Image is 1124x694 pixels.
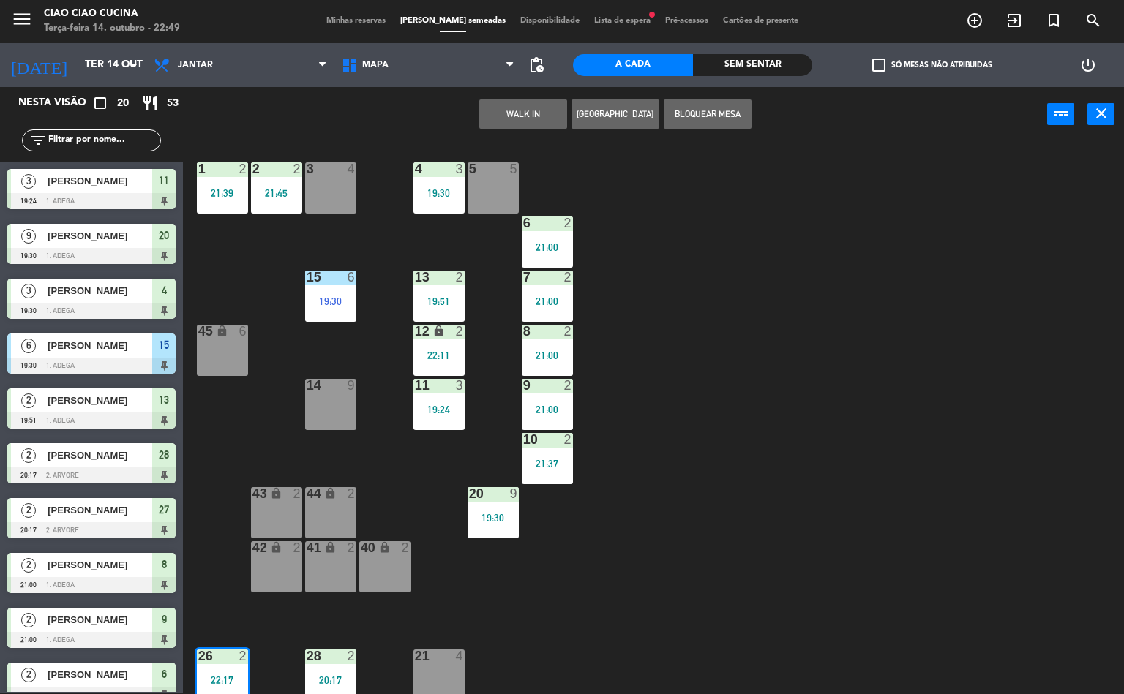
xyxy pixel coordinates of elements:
div: 22:17 [197,675,248,685]
span: 9 [21,229,36,244]
span: MAPA [362,60,389,70]
span: [PERSON_NAME] [48,228,152,244]
div: 26 [198,649,199,663]
div: 21:39 [197,188,248,198]
div: Terça-feira 14. outubro - 22:49 [44,21,180,36]
div: 22:11 [413,350,465,361]
div: 2 [456,271,465,284]
div: 21:37 [522,459,573,469]
div: 4 [415,162,416,176]
div: 4 [456,649,465,663]
div: 2 [564,216,573,230]
div: 2 [564,433,573,446]
i: lock [432,325,445,337]
span: 2 [21,393,36,408]
span: Jantar [178,60,213,70]
span: fiber_manual_record [648,10,656,19]
span: 20 [117,95,129,112]
span: 8 [162,556,167,573]
span: Disponibilidade [513,17,587,25]
span: 9 [162,611,167,628]
span: 53 [167,95,179,112]
span: [PERSON_NAME] [48,667,152,682]
div: 2 [564,325,573,338]
button: power_input [1047,103,1074,125]
div: Ciao Ciao Cucina [44,7,180,21]
div: 9 [348,379,356,392]
i: close [1093,105,1110,122]
div: 19:30 [468,513,519,523]
i: exit_to_app [1005,12,1023,29]
span: [PERSON_NAME] [48,448,152,463]
span: Cartões de presente [716,17,806,25]
i: lock [216,325,228,337]
div: 2 [348,541,356,554]
i: add_circle_outline [966,12,983,29]
span: 6 [21,339,36,353]
div: 7 [523,271,524,284]
div: 19:24 [413,404,465,415]
span: 20 [159,227,169,244]
i: filter_list [29,132,47,149]
div: 42 [252,541,253,554]
div: 2 [293,541,302,554]
i: lock [378,541,391,554]
span: 4 [162,282,167,299]
span: pending_actions [528,56,545,74]
span: 2 [21,448,36,463]
i: power_input [1052,105,1070,122]
div: 1 [198,162,199,176]
div: 2 [293,487,302,500]
label: Só mesas não atribuidas [872,59,992,72]
span: [PERSON_NAME] [48,502,152,518]
i: turned_in_not [1045,12,1063,29]
button: Bloquear Mesa [664,99,752,129]
span: Minhas reservas [319,17,393,25]
button: close [1087,103,1114,125]
div: 6 [348,271,356,284]
div: 10 [523,433,524,446]
div: 5 [469,162,470,176]
div: 12 [415,325,416,338]
div: 2 [564,379,573,392]
div: 19:51 [413,296,465,306]
span: Pré-acessos [658,17,716,25]
div: 2 [402,541,411,554]
span: 2 [21,558,36,573]
div: 9 [510,487,519,500]
div: 6 [239,325,248,338]
span: 2 [21,613,36,627]
div: 21:00 [522,296,573,306]
div: 43 [252,487,253,500]
button: WALK IN [479,99,567,129]
div: 19:30 [413,188,465,198]
span: 6 [162,665,167,683]
span: 11 [159,172,169,189]
span: [PERSON_NAME] [48,283,152,298]
div: 20 [469,487,470,500]
span: 13 [159,391,169,409]
span: check_box_outline_blank [872,59,885,72]
i: menu [11,8,33,30]
div: 4 [348,162,356,176]
input: Filtrar por nome... [47,132,160,148]
div: 2 [293,162,302,176]
div: 20:17 [305,675,356,685]
span: [PERSON_NAME] semeadas [393,17,513,25]
div: 13 [415,271,416,284]
div: 9 [523,379,524,392]
span: 2 [21,668,36,682]
i: lock [270,541,282,554]
span: 28 [159,446,169,464]
div: 21 [415,649,416,663]
div: 2 [348,487,356,500]
i: lock [270,487,282,499]
div: A cada [573,54,693,76]
i: lock [324,541,337,554]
